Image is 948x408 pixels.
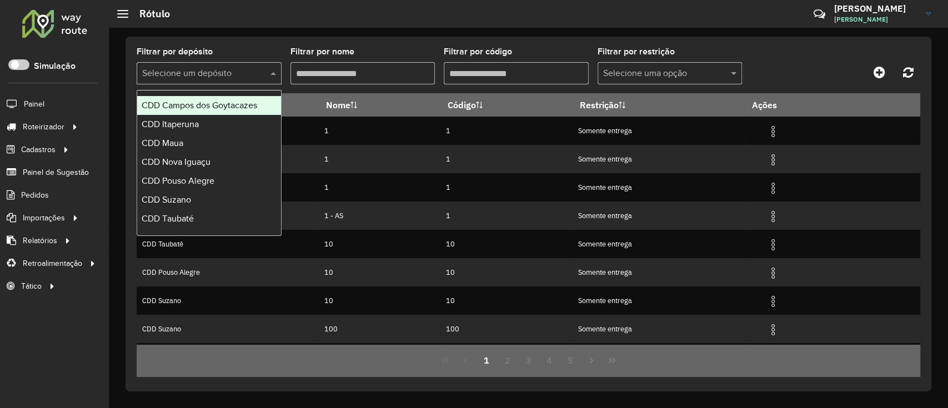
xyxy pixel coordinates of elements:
button: Next Page [581,350,602,371]
td: 1 [318,145,440,173]
button: 3 [518,350,539,371]
span: CDD Suzano [142,195,191,204]
td: Somente entrega [572,286,744,315]
span: CDD Itaperuna [142,119,199,129]
label: Filtrar por restrição [598,45,675,58]
span: CDD Nova Iguaçu [142,157,210,167]
button: 1 [476,350,497,371]
span: Roteirizador [23,121,64,133]
label: Simulação [34,59,76,73]
h3: [PERSON_NAME] [834,3,917,14]
th: Restrição [572,93,744,117]
span: CDD Campos dos Goytacazes [142,100,257,110]
td: 10 [440,258,572,286]
span: Retroalimentação [23,258,82,269]
td: 1 [318,117,440,145]
td: 10 [318,230,440,258]
span: CDD Pouso Alegre [142,176,214,185]
label: Filtrar por código [444,45,512,58]
td: 10 [440,286,572,315]
h2: Rótulo [128,8,170,20]
span: Importações [23,212,65,224]
a: Contato Rápido [807,2,831,26]
td: Somente entrega [572,315,744,343]
td: 1 [440,173,572,202]
th: Ações [744,93,811,117]
td: CDD Suzano [137,315,318,343]
td: Somente entrega [572,173,744,202]
td: CDD Pouso Alegre [137,258,318,286]
td: 1 - AS [318,202,440,230]
span: Tático [21,280,42,292]
button: 5 [560,350,581,371]
label: Filtrar por depósito [137,45,213,58]
td: 1 [440,145,572,173]
td: CDD Taubaté [137,230,318,258]
span: Painel [24,98,44,110]
td: CDD Suzano [137,286,318,315]
td: 100 [318,315,440,343]
ng-dropdown-panel: Options list [137,90,282,236]
button: 4 [539,350,560,371]
td: 1 [440,202,572,230]
span: Cadastros [21,144,56,155]
td: 10 [318,258,440,286]
label: Filtrar por nome [290,45,354,58]
span: [PERSON_NAME] [834,14,917,24]
td: Somente entrega [572,258,744,286]
td: 10 [318,286,440,315]
td: Somente entrega [572,343,744,371]
button: Last Page [601,350,623,371]
td: 100 [440,343,572,371]
th: Código [440,93,572,117]
span: CDD Maua [142,138,183,148]
td: Somente entrega [572,230,744,258]
span: Relatórios [23,235,57,246]
td: Somente entrega [572,202,744,230]
td: 1 [318,173,440,202]
span: CDD Taubaté [142,214,194,223]
td: 100 [318,343,440,371]
td: Somente entrega [572,117,744,145]
td: 100 [440,315,572,343]
td: 10 [440,230,572,258]
span: Painel de Sugestão [23,167,89,178]
td: Somente entrega [572,145,744,173]
button: 2 [497,350,518,371]
span: Pedidos [21,189,49,201]
td: 1 [440,117,572,145]
th: Nome [318,93,440,117]
td: CDD Pouso Alegre [137,343,318,371]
